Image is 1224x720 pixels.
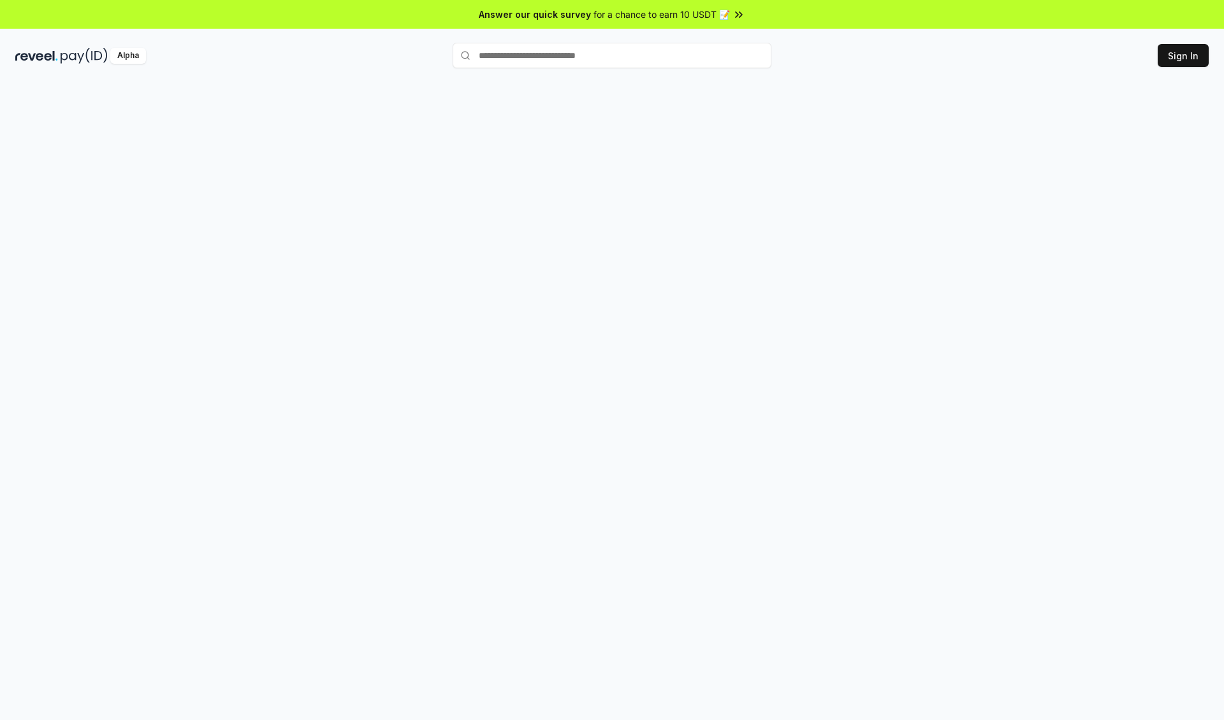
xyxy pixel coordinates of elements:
span: for a chance to earn 10 USDT 📝 [594,8,730,21]
button: Sign In [1158,44,1209,67]
span: Answer our quick survey [479,8,591,21]
img: pay_id [61,48,108,64]
img: reveel_dark [15,48,58,64]
div: Alpha [110,48,146,64]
